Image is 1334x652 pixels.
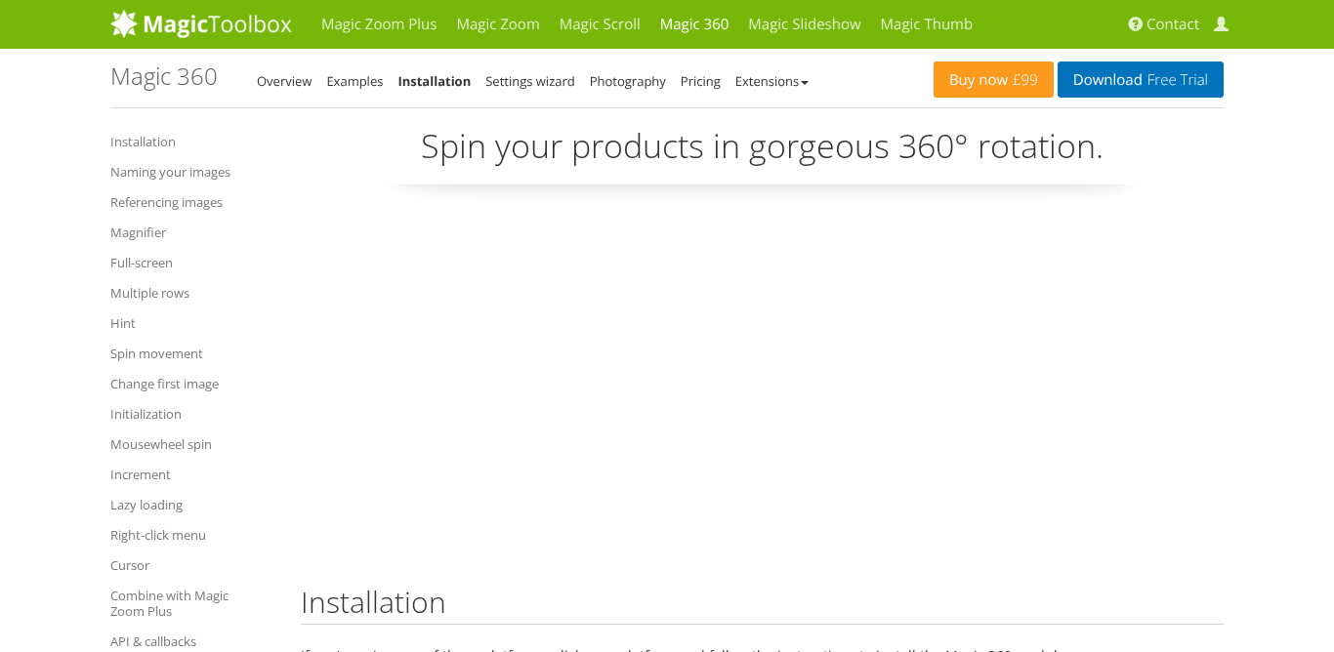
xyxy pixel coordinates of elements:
[301,123,1224,184] p: Spin your products in gorgeous 360° rotation.
[1146,15,1199,34] span: Contact
[110,221,271,244] a: Magnifier
[110,311,271,335] a: Hint
[735,72,809,90] a: Extensions
[110,190,271,214] a: Referencing images
[110,9,292,38] img: MagicToolbox.com - Image tools for your website
[110,130,271,153] a: Installation
[485,72,575,90] a: Settings wizard
[397,72,471,90] a: Installation
[257,72,312,90] a: Overview
[110,523,271,547] a: Right-click menu
[110,251,271,274] a: Full-screen
[301,586,1224,625] h2: Installation
[110,402,271,426] a: Initialization
[110,584,271,623] a: Combine with Magic Zoom Plus
[934,61,1054,98] a: Buy now£99
[110,432,271,456] a: Mousewheel spin
[1143,72,1208,88] span: Free Trial
[110,463,271,486] a: Increment
[681,72,721,90] a: Pricing
[110,493,271,516] a: Lazy loading
[326,72,383,90] a: Examples
[110,160,271,183] a: Naming your images
[1008,72,1038,88] span: £99
[110,281,271,305] a: Multiple rows
[110,553,271,577] a: Cursor
[110,342,271,365] a: Spin movement
[110,372,271,395] a: Change first image
[1058,61,1224,98] a: DownloadFree Trial
[590,72,666,90] a: Photography
[110,63,218,89] h1: Magic 360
